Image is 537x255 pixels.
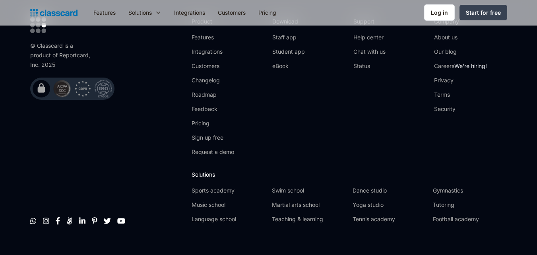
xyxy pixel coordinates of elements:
div: Log in [431,8,448,17]
div: © Classcard is a product of Reportcard, Inc. 2025 [30,41,94,70]
a:  [79,217,85,225]
a: Tutoring [433,201,507,209]
a: Roadmap [192,91,234,99]
a:  [117,217,125,225]
a: Status [353,62,386,70]
a:  [92,217,97,225]
a: Features [192,33,234,41]
a: CareersWe're hiring! [434,62,487,70]
a: Swim school [272,187,346,195]
a:  [104,217,111,225]
a: Student app [272,48,305,56]
a: Our blog [434,48,487,56]
a: Teaching & learning [272,215,346,223]
a: Help center [353,33,386,41]
a: Start for free [459,5,507,20]
a: home [30,7,78,18]
span: We're hiring! [454,62,487,69]
a: Changelog [192,76,234,84]
a: Terms [434,91,487,99]
a: Integrations [192,48,234,56]
a: Customers [211,4,252,21]
a: Yoga studio [353,201,426,209]
a: Dance studio [353,187,426,195]
h2: Solutions [192,170,507,179]
div: Solutions [122,4,168,21]
a: Integrations [168,4,211,21]
a:  [30,217,37,225]
a: Pricing [252,4,283,21]
a: Tennis academy [353,215,426,223]
a: Feedback [192,105,234,113]
a: Staff app [272,33,305,41]
a: Football academy [433,215,507,223]
a:  [66,217,73,225]
a: Features [87,4,122,21]
a: eBook [272,62,305,70]
a: Privacy [434,76,487,84]
a: Language school [192,215,266,223]
a: Sign up free [192,134,234,142]
a:  [43,217,49,225]
a: Customers [192,62,234,70]
a: About us [434,33,487,41]
a: Pricing [192,119,234,127]
a: Security [434,105,487,113]
div: Solutions [128,8,152,17]
a: Log in [424,4,455,21]
a: Martial arts school [272,201,346,209]
a: Request a demo [192,148,234,156]
a: Music school [192,201,266,209]
a: Gymnastics [433,187,507,195]
a: Sports academy [192,187,266,195]
a: Chat with us [353,48,386,56]
a:  [56,217,60,225]
div: Start for free [466,8,501,17]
